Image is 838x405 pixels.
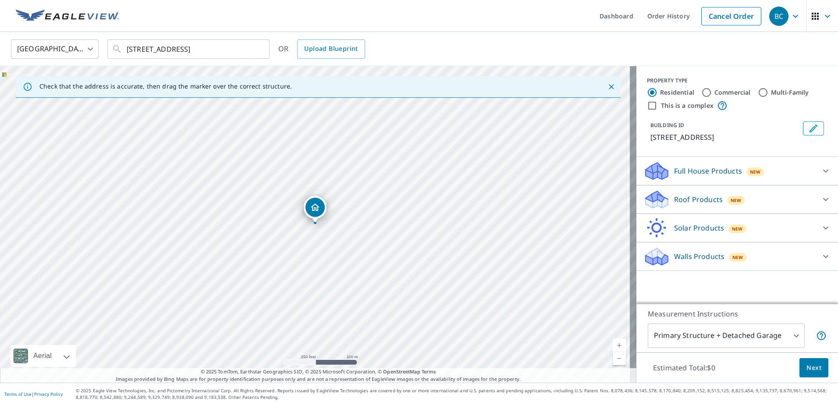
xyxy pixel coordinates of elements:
p: | [4,391,63,397]
p: BUILDING ID [650,121,684,129]
img: EV Logo [16,10,119,23]
div: Primary Structure + Detached Garage [648,323,805,348]
span: New [731,197,742,204]
label: Multi-Family [771,88,809,97]
span: Upload Blueprint [304,43,358,54]
p: Roof Products [674,194,723,205]
label: This is a complex [661,101,714,110]
input: Search by address or latitude-longitude [127,37,252,61]
p: Measurement Instructions [648,309,827,319]
a: OpenStreetMap [383,368,420,375]
p: Full House Products [674,166,742,176]
span: New [732,254,743,261]
p: Walls Products [674,251,724,262]
div: Dropped pin, building 1, Residential property, 11025 Mulberry St Sebastian, FL 32958 [304,196,327,223]
a: Terms [422,368,436,375]
span: © 2025 TomTom, Earthstar Geographics SIO, © 2025 Microsoft Corporation, © [201,368,436,376]
button: Next [799,358,828,378]
p: Solar Products [674,223,724,233]
p: Estimated Total: $0 [646,358,722,377]
p: [STREET_ADDRESS] [650,132,799,142]
button: Edit building 1 [803,121,824,135]
button: Close [606,81,617,92]
p: Check that the address is accurate, then drag the marker over the correct structure. [39,82,292,90]
div: Roof ProductsNew [643,189,831,210]
div: PROPERTY TYPE [647,77,827,85]
label: Commercial [714,88,751,97]
span: New [732,225,743,232]
div: Full House ProductsNew [643,160,831,181]
span: Next [806,362,821,373]
a: Privacy Policy [34,391,63,397]
div: BC [769,7,788,26]
div: [GEOGRAPHIC_DATA] [11,37,99,61]
div: Aerial [31,345,54,367]
a: Cancel Order [701,7,761,25]
div: OR [278,39,365,59]
span: Your report will include the primary structure and a detached garage if one exists. [816,330,827,341]
a: Current Level 17, Zoom In [613,339,626,352]
span: New [750,168,761,175]
div: Aerial [11,345,76,367]
a: Terms of Use [4,391,32,397]
div: Walls ProductsNew [643,246,831,267]
a: Upload Blueprint [297,39,365,59]
div: Solar ProductsNew [643,217,831,238]
p: © 2025 Eagle View Technologies, Inc. and Pictometry International Corp. All Rights Reserved. Repo... [76,387,834,401]
label: Residential [660,88,694,97]
a: Current Level 17, Zoom Out [613,352,626,365]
